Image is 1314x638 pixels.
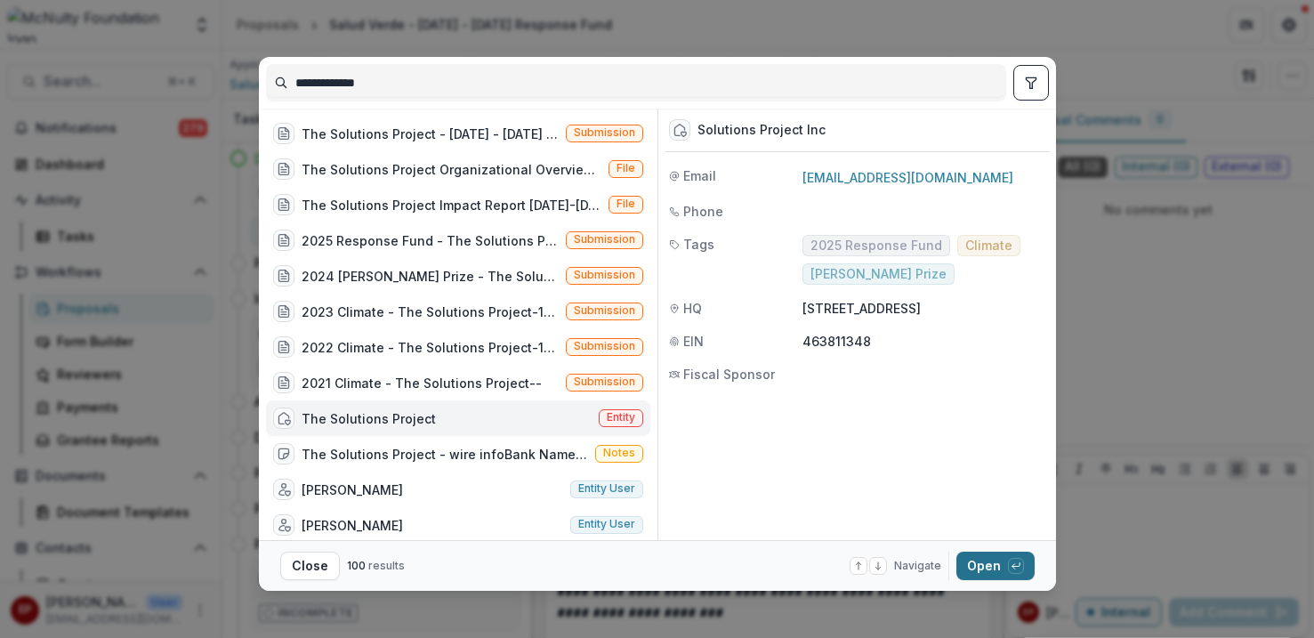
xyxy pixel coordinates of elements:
div: The Solutions Project - [DATE] - [DATE] Response Fund [302,125,559,143]
span: results [368,559,405,572]
div: 2022 Climate - The Solutions Project-10/31/2022-10/31/2023 [302,338,559,357]
span: Tags [683,235,714,254]
div: [PERSON_NAME] [302,516,403,535]
span: Submission [574,126,635,139]
div: 2025 Response Fund - The Solutions Project (For the Solutions Project’s efforts to support frontl... [302,231,559,250]
span: Submission [574,269,635,281]
button: Open [956,552,1035,580]
span: 2025 Response Fund [810,238,942,254]
a: [EMAIL_ADDRESS][DOMAIN_NAME] [802,170,1013,185]
div: The Solutions Project - wire infoBank Name: Amalgamated BankBank Address: [STREET_ADDRESS][US_STA... [302,445,588,464]
span: EIN [683,332,704,351]
span: Entity [607,411,635,424]
span: Submission [574,340,635,352]
span: Navigate [894,558,941,574]
div: 2023 Climate - The Solutions Project-11/30/2023-11/30/2024 [302,303,559,321]
div: 2021 Climate - The Solutions Project-- [302,374,542,392]
span: Phone [683,202,723,221]
span: Submission [574,376,635,388]
p: [STREET_ADDRESS] [802,299,1045,318]
span: [PERSON_NAME] Prize [810,267,947,282]
span: File [617,198,635,210]
div: The Solutions Project Organizational Overview 2025_.pdf [302,160,601,179]
div: Solutions Project Inc [697,123,826,138]
span: Submission [574,233,635,246]
div: The Solutions Project Impact Report [DATE]-[DATE].pdf [302,196,601,214]
p: 463811348 [802,332,1045,351]
span: Entity user [578,518,635,530]
span: Fiscal Sponsor [683,365,775,384]
button: Close [280,552,340,580]
span: Notes [603,447,635,459]
div: The Solutions Project [302,409,436,428]
button: toggle filters [1013,65,1049,101]
span: Submission [574,304,635,317]
span: HQ [683,299,702,318]
div: 2024 [PERSON_NAME] Prize - The Solutions Project [302,267,559,286]
div: [PERSON_NAME] [302,481,403,499]
span: Climate [965,238,1012,254]
span: Entity user [578,482,635,495]
span: File [617,162,635,174]
span: 100 [347,559,366,572]
span: Email [683,166,716,185]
